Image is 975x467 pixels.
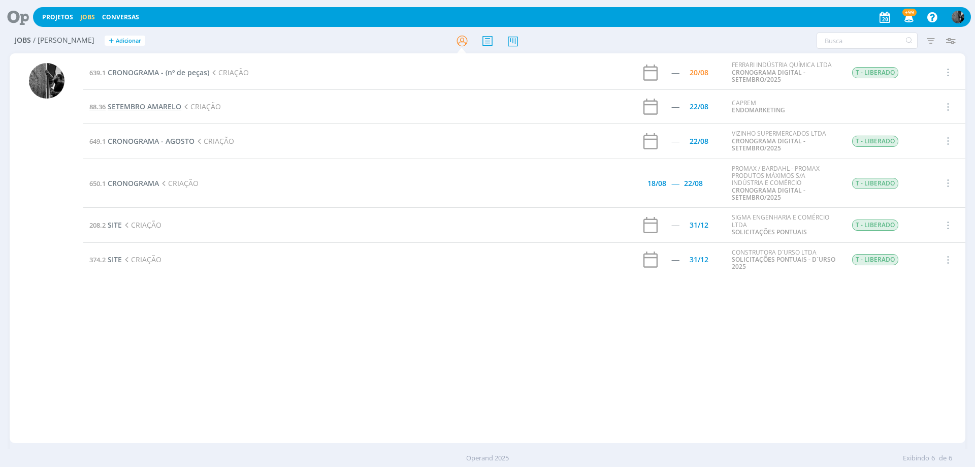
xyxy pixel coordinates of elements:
a: 639.1CRONOGRAMA - (nº de peças) [89,68,209,77]
button: Projetos [39,13,76,21]
input: Busca [817,33,918,49]
a: SOLICITAÇÕES PONTUAIS [732,228,807,236]
div: ----- [671,103,679,110]
span: 639.1 [89,68,106,77]
a: 650.1CRONOGRAMA [89,178,159,188]
img: P [952,11,964,23]
span: T - LIBERADO [852,136,898,147]
span: Jobs [15,36,31,45]
span: 6 [949,453,952,463]
span: CRONOGRAMA [108,178,159,188]
button: +Adicionar [105,36,145,46]
span: + [109,36,114,46]
div: 31/12 [690,222,708,229]
div: SIGMA ENGENHARIA E COMÉRCIO LTDA [732,214,836,236]
a: Conversas [102,13,139,21]
div: VIZINHO SUPERMERCADOS LTDA [732,130,836,152]
button: Jobs [77,13,98,21]
span: 6 [931,453,935,463]
span: T - LIBERADO [852,220,898,231]
div: FERRARI INDÚSTRIA QUÍMICA LTDA [732,61,836,83]
span: CRIAÇÃO [122,255,161,264]
span: T - LIBERADO [852,178,898,189]
a: Projetos [42,13,73,21]
span: 374.2 [89,255,106,264]
button: P [951,8,965,26]
a: 208.2SITE [89,220,122,230]
div: ----- [671,222,679,229]
div: ----- [671,256,679,263]
span: +99 [902,9,917,16]
div: 31/12 [690,256,708,263]
button: +99 [898,8,919,26]
div: 20/08 [690,69,708,76]
div: 22/08 [690,103,708,110]
span: CRIAÇÃO [194,136,234,146]
a: ENDOMARKETING [732,106,785,114]
a: 649.1CRONOGRAMA - AGOSTO [89,136,194,146]
span: 208.2 [89,221,106,230]
div: PROMAX / BARDAHL - PROMAX PRODUTOS MÁXIMOS S/A INDÚSTRIA E COMÉRCIO [732,165,836,202]
span: SITE [108,220,122,230]
span: ----- [671,178,679,188]
button: Conversas [99,13,142,21]
span: T - LIBERADO [852,67,898,78]
a: CRONOGRAMA DIGITAL - SETEMBRO/2025 [732,68,805,84]
span: / [PERSON_NAME] [33,36,94,45]
span: CRIAÇÃO [122,220,161,230]
span: de [939,453,947,463]
span: 650.1 [89,179,106,188]
a: Jobs [80,13,95,21]
a: 374.2SITE [89,255,122,264]
span: T - LIBERADO [852,254,898,265]
div: ----- [671,69,679,76]
span: Exibindo [903,453,929,463]
div: ----- [671,138,679,145]
div: 22/08 [684,180,703,187]
img: P [29,63,64,99]
span: CRIAÇÃO [209,68,249,77]
span: CRIAÇÃO [181,102,221,111]
span: SETEMBRO AMARELO [108,102,181,111]
a: CRONOGRAMA DIGITAL - SETEMBRO/2025 [732,137,805,152]
span: CRIAÇÃO [159,178,199,188]
a: CRONOGRAMA DIGITAL - SETEMBRO/2025 [732,186,805,202]
span: Adicionar [116,38,141,44]
span: SITE [108,255,122,264]
div: CAPREM [732,100,836,114]
div: 18/08 [647,180,666,187]
span: CRONOGRAMA - AGOSTO [108,136,194,146]
div: CONSTRUTORA D´URSO LTDA [732,249,836,271]
a: SOLICITAÇÕES PONTUAIS - D´URSO 2025 [732,255,835,271]
span: 649.1 [89,137,106,146]
span: CRONOGRAMA - (nº de peças) [108,68,209,77]
a: 88.36SETEMBRO AMARELO [89,102,181,111]
div: 22/08 [690,138,708,145]
span: 88.36 [89,102,106,111]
